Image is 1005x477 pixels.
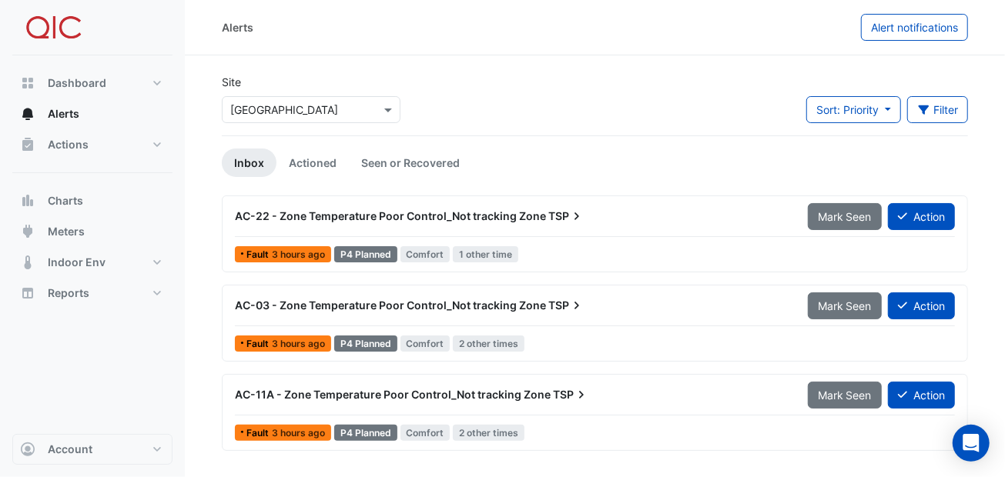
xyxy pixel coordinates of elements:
[12,185,173,216] button: Charts
[888,203,955,230] button: Action
[907,96,969,123] button: Filter
[12,216,173,247] button: Meters
[12,129,173,160] button: Actions
[20,75,35,91] app-icon: Dashboard
[888,292,955,319] button: Action
[453,425,524,441] span: 2 other times
[818,299,872,312] span: Mark Seen
[272,249,325,260] span: Wed 20-Aug-2025 09:00 AEST
[808,292,882,319] button: Mark Seen
[334,335,397,352] div: P4 Planned
[334,246,397,262] div: P4 Planned
[18,12,88,43] img: Company Logo
[12,434,173,465] button: Account
[808,203,882,230] button: Mark Seen
[48,255,106,270] span: Indoor Env
[48,193,83,208] span: Charts
[48,75,106,91] span: Dashboard
[20,255,35,270] app-icon: Indoor Env
[808,382,882,409] button: Mark Seen
[818,389,872,402] span: Mark Seen
[334,425,397,441] div: P4 Planned
[235,209,546,222] span: AC-22 - Zone Temperature Poor Control_Not tracking Zone
[548,208,585,224] span: TSP
[222,148,276,177] a: Inbox
[20,193,35,208] app-icon: Charts
[276,148,349,177] a: Actioned
[553,387,589,402] span: TSP
[861,14,968,41] button: Alert notifications
[48,224,85,239] span: Meters
[222,74,241,90] label: Site
[349,148,472,177] a: Seen or Recovered
[400,425,451,441] span: Comfort
[48,106,79,122] span: Alerts
[48,442,92,457] span: Account
[548,298,585,313] span: TSP
[12,98,173,129] button: Alerts
[12,68,173,98] button: Dashboard
[816,103,879,116] span: Sort: Priority
[246,429,272,438] span: Fault
[20,137,35,152] app-icon: Actions
[20,285,35,301] app-icon: Reports
[20,106,35,122] app-icon: Alerts
[400,246,451,262] span: Comfort
[871,21,958,34] span: Alert notifications
[48,137,89,152] span: Actions
[20,224,35,239] app-icon: Meters
[48,285,89,301] span: Reports
[272,427,325,439] span: Wed 20-Aug-2025 09:00 AEST
[400,335,451,352] span: Comfort
[12,247,173,278] button: Indoor Env
[818,210,872,223] span: Mark Seen
[272,338,325,349] span: Wed 20-Aug-2025 09:00 AEST
[953,425,990,462] div: Open Intercom Messenger
[888,382,955,409] button: Action
[453,246,518,262] span: 1 other time
[235,299,546,312] span: AC-03 - Zone Temperature Poor Control_Not tracking Zone
[806,96,901,123] button: Sort: Priority
[222,19,253,35] div: Alerts
[246,250,272,259] span: Fault
[453,335,524,352] span: 2 other times
[246,339,272,349] span: Fault
[235,388,551,401] span: AC-11A - Zone Temperature Poor Control_Not tracking Zone
[12,278,173,309] button: Reports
